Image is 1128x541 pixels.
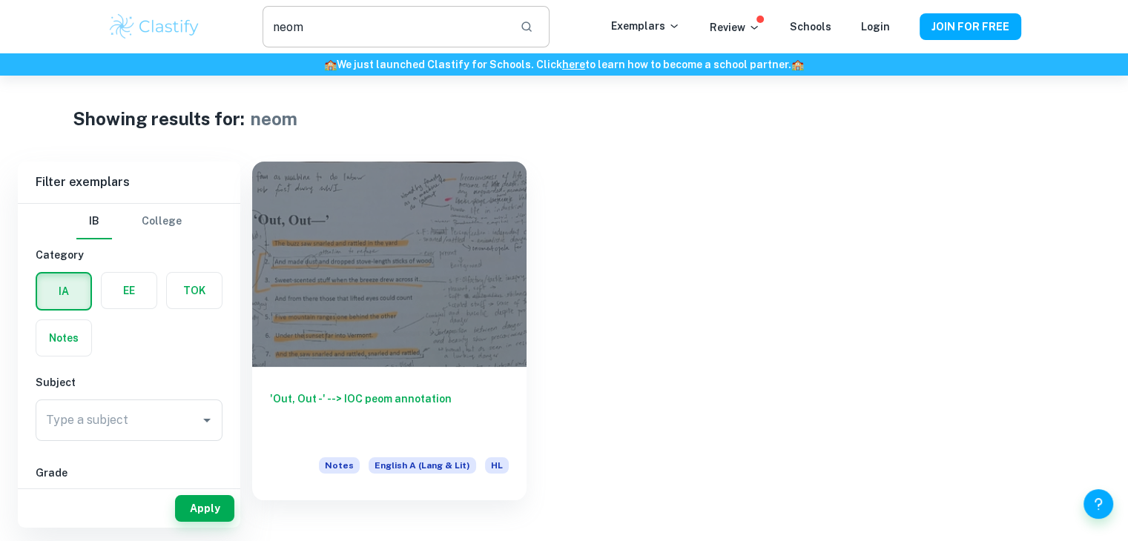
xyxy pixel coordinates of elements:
button: IB [76,204,112,239]
h6: Filter exemplars [18,162,240,203]
button: Open [197,410,217,431]
button: IA [37,273,90,309]
h1: Showing results for: [73,105,245,132]
button: EE [102,273,156,308]
span: 🏫 [324,59,337,70]
h6: Grade [36,465,222,481]
h1: neom [251,105,297,132]
h6: 'Out, Out -' --> IOC peom annotation [270,391,509,439]
button: Notes [36,320,91,356]
span: 🏫 [791,59,804,70]
h6: We just launched Clastify for Schools. Click to learn how to become a school partner. [3,56,1125,73]
button: College [142,204,182,239]
img: Clastify logo [108,12,202,42]
a: 'Out, Out -' --> IOC peom annotationNotesEnglish A (Lang & Lit)HL [252,162,527,500]
span: English A (Lang & Lit) [369,457,476,474]
button: TOK [167,273,222,308]
p: Exemplars [611,18,680,34]
a: here [562,59,585,70]
button: JOIN FOR FREE [920,13,1021,40]
input: Search for any exemplars... [263,6,507,47]
a: Login [861,21,890,33]
p: Review [710,19,760,36]
h6: Subject [36,374,222,391]
span: HL [485,457,509,474]
a: Schools [790,21,831,33]
button: Help and Feedback [1084,489,1113,519]
span: Notes [319,457,360,474]
button: Apply [175,495,234,522]
h6: Category [36,247,222,263]
div: Filter type choice [76,204,182,239]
